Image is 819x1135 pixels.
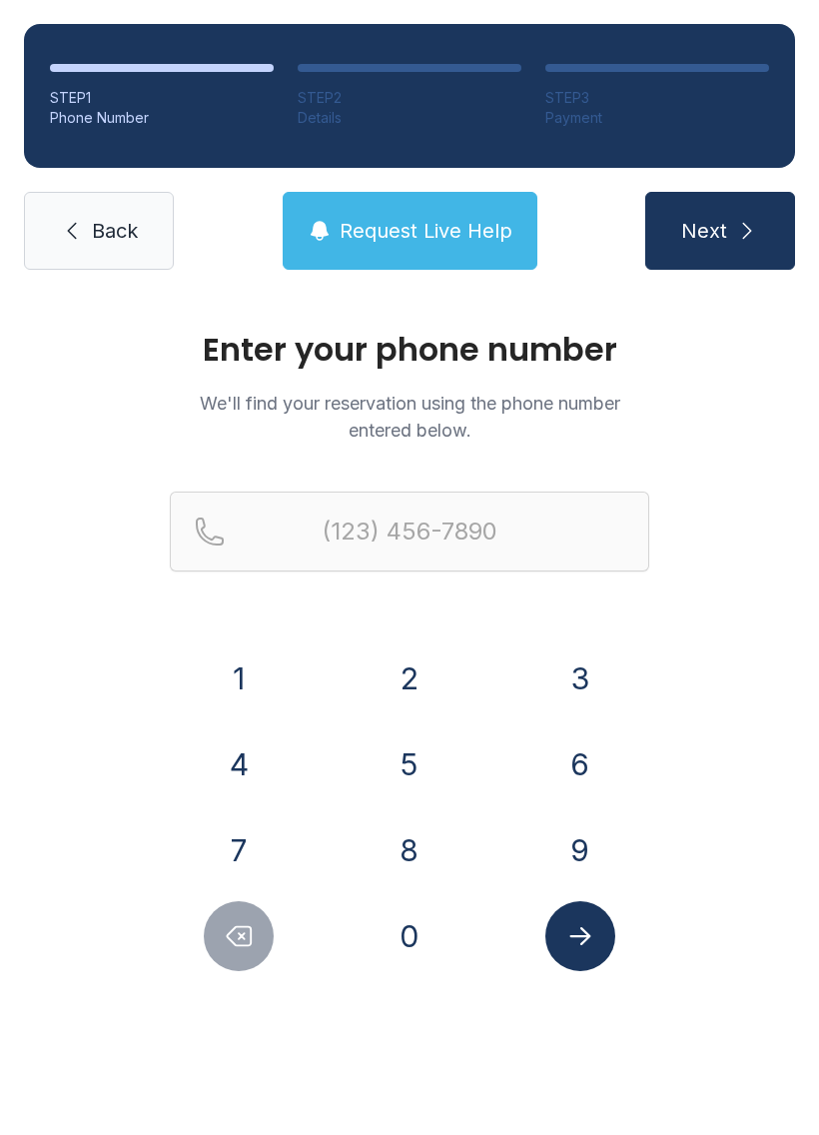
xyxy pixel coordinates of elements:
[340,217,512,245] span: Request Live Help
[92,217,138,245] span: Back
[204,643,274,713] button: 1
[298,108,521,128] div: Details
[375,815,444,885] button: 8
[170,390,649,444] p: We'll find your reservation using the phone number entered below.
[204,815,274,885] button: 7
[375,643,444,713] button: 2
[50,88,274,108] div: STEP 1
[545,643,615,713] button: 3
[298,88,521,108] div: STEP 2
[375,729,444,799] button: 5
[204,729,274,799] button: 4
[375,901,444,971] button: 0
[545,108,769,128] div: Payment
[545,901,615,971] button: Submit lookup form
[170,492,649,571] input: Reservation phone number
[545,88,769,108] div: STEP 3
[545,729,615,799] button: 6
[681,217,727,245] span: Next
[170,334,649,366] h1: Enter your phone number
[50,108,274,128] div: Phone Number
[204,901,274,971] button: Delete number
[545,815,615,885] button: 9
